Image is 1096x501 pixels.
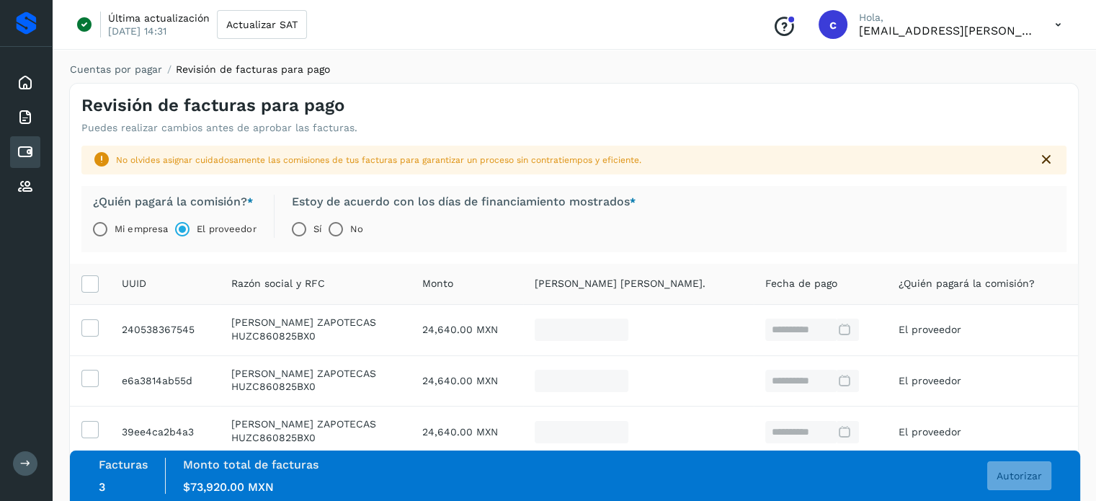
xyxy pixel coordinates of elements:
span: El proveedor [899,375,961,386]
span: $73,920.00 MXN [183,480,274,494]
span: Actualizar SAT [226,19,298,30]
label: No [350,215,363,244]
h4: Revisión de facturas para pago [81,95,344,116]
div: Proveedores [10,171,40,203]
span: Razón social y RFC [231,276,325,291]
span: HUZC860825BX0 [231,330,316,342]
button: Actualizar SAT [217,10,307,39]
span: Monto [422,276,453,291]
p: Última actualización [108,12,210,25]
div: Inicio [10,67,40,99]
span: [PERSON_NAME] [PERSON_NAME]. [535,276,705,291]
span: d09bd842-7f62-4e95-9fc1-e6a3814ab55d [122,375,192,386]
div: Facturas [10,102,40,133]
p: Puedes realizar cambios antes de aprobar las facturas. [81,122,357,134]
label: ¿Quién pagará la comisión? [93,195,257,209]
span: UUID [122,276,146,291]
nav: breadcrumb [69,62,1079,77]
span: Revisión de facturas para pago [176,63,330,75]
span: ¿Quién pagará la comisión? [899,276,1035,291]
div: No olvides asignar cuidadosamente las comisiones de tus facturas para garantizar un proceso sin c... [116,154,1026,167]
a: Cuentas por pagar [70,63,162,75]
td: 24,640.00 MXN [411,407,523,458]
span: HUZC860825BX0 [231,381,316,392]
div: Cuentas por pagar [10,136,40,168]
p: [DATE] 14:31 [108,25,166,37]
label: Estoy de acuerdo con los días de financiamiento mostrados [292,195,636,209]
td: 24,640.00 MXN [411,355,523,407]
span: El proveedor [899,426,961,438]
span: Autorizar [997,471,1042,481]
span: 3 [99,480,105,494]
label: El proveedor [197,215,256,244]
label: Monto total de facturas [183,458,318,471]
p: Hola, [859,12,1032,24]
p: coral.lorenzo@clgtransportes.com [859,24,1032,37]
span: 1c5c87e6-86e2-4742-bca1-240538367545 [122,324,195,335]
label: Facturas [99,458,148,471]
p: CELSO HUITZIL ZAPOTECAS [231,418,399,430]
span: HUZC860825BX0 [231,432,316,443]
button: Autorizar [987,461,1051,490]
span: Fecha de pago [765,276,837,291]
label: Mi empresa [115,215,168,244]
label: Sí [313,215,321,244]
span: 2299dbd1-a5d6-481a-9467-39ee4ca2b4a3 [122,426,194,438]
p: CELSO HUITZIL ZAPOTECAS [231,316,399,329]
span: El proveedor [899,324,961,335]
td: 24,640.00 MXN [411,304,523,355]
p: CELSO HUITZIL ZAPOTECAS [231,368,399,380]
